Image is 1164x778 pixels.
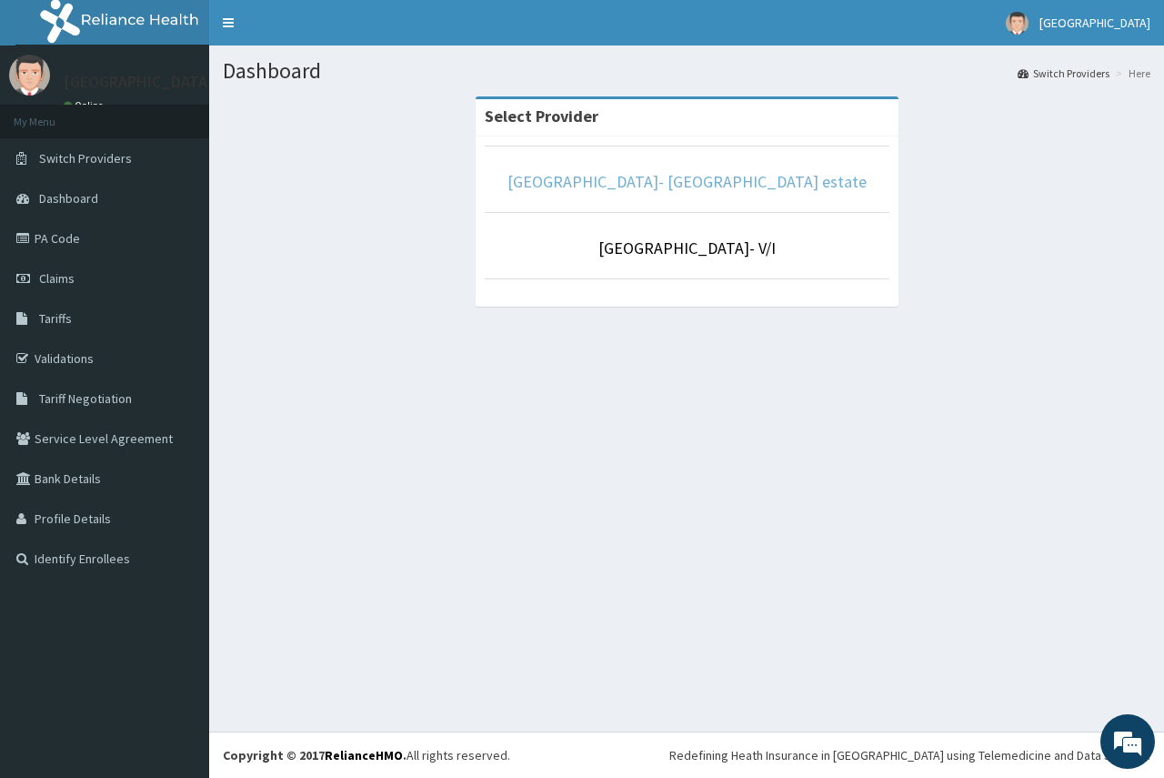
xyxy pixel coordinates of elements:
[1111,66,1150,81] li: Here
[39,390,132,407] span: Tariff Negotiation
[1006,12,1029,35] img: User Image
[39,310,72,327] span: Tariffs
[9,55,50,96] img: User Image
[507,171,867,192] a: [GEOGRAPHIC_DATA]- [GEOGRAPHIC_DATA] estate
[223,59,1150,83] h1: Dashboard
[1018,66,1109,81] a: Switch Providers
[64,74,214,90] p: [GEOGRAPHIC_DATA]
[39,190,98,207] span: Dashboard
[598,237,776,258] a: [GEOGRAPHIC_DATA]- V/I
[325,747,403,763] a: RelianceHMO
[39,150,132,167] span: Switch Providers
[64,99,107,112] a: Online
[1039,15,1150,31] span: [GEOGRAPHIC_DATA]
[485,106,598,126] strong: Select Provider
[39,270,75,287] span: Claims
[669,746,1150,764] div: Redefining Heath Insurance in [GEOGRAPHIC_DATA] using Telemedicine and Data Science!
[223,747,406,763] strong: Copyright © 2017 .
[209,732,1164,778] footer: All rights reserved.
